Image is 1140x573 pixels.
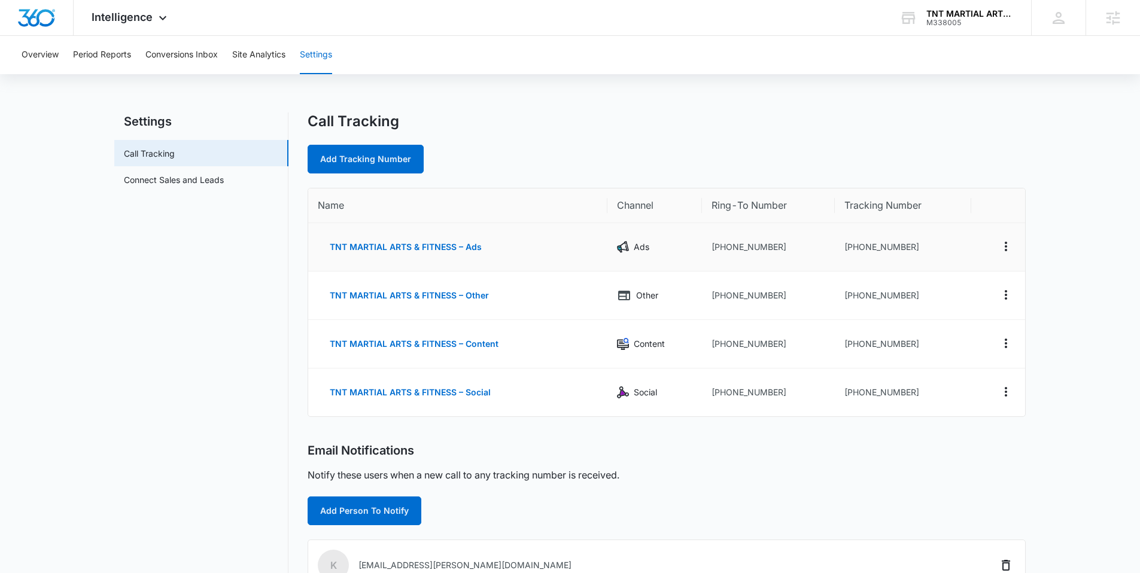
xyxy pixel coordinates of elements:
[114,112,288,130] h2: Settings
[318,378,503,407] button: TNT MARTIAL ARTS & FITNESS – Social
[835,320,971,368] td: [PHONE_NUMBER]
[926,9,1014,19] div: account name
[318,281,501,310] button: TNT MARTIAL ARTS & FITNESS – Other
[996,382,1016,401] button: Actions
[308,496,421,525] button: Add Person To Notify
[92,11,153,23] span: Intelligence
[318,233,494,261] button: TNT MARTIAL ARTS & FITNESS – Ads
[996,285,1016,304] button: Actions
[308,443,414,458] h2: Email Notifications
[702,320,835,368] td: [PHONE_NUMBER]
[308,468,619,482] p: Notify these users when a new call to any tracking number is received.
[996,334,1016,353] button: Actions
[702,223,835,272] td: [PHONE_NUMBER]
[634,337,665,350] p: Content
[702,272,835,320] td: [PHONE_NUMBER]
[702,368,835,416] td: [PHONE_NUMBER]
[308,188,607,223] th: Name
[22,36,59,74] button: Overview
[835,188,971,223] th: Tracking Number
[634,386,657,399] p: Social
[835,368,971,416] td: [PHONE_NUMBER]
[636,289,658,302] p: Other
[835,272,971,320] td: [PHONE_NUMBER]
[124,147,175,160] a: Call Tracking
[634,240,649,254] p: Ads
[145,36,218,74] button: Conversions Inbox
[300,36,332,74] button: Settings
[318,330,510,358] button: TNT MARTIAL ARTS & FITNESS – Content
[124,173,224,186] a: Connect Sales and Leads
[617,241,629,253] img: Ads
[996,237,1016,256] button: Actions
[73,36,131,74] button: Period Reports
[926,19,1014,27] div: account id
[308,145,424,173] a: Add Tracking Number
[702,188,835,223] th: Ring-To Number
[607,188,702,223] th: Channel
[308,112,399,130] h1: Call Tracking
[835,223,971,272] td: [PHONE_NUMBER]
[617,386,629,398] img: Social
[617,338,629,350] img: Content
[232,36,285,74] button: Site Analytics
